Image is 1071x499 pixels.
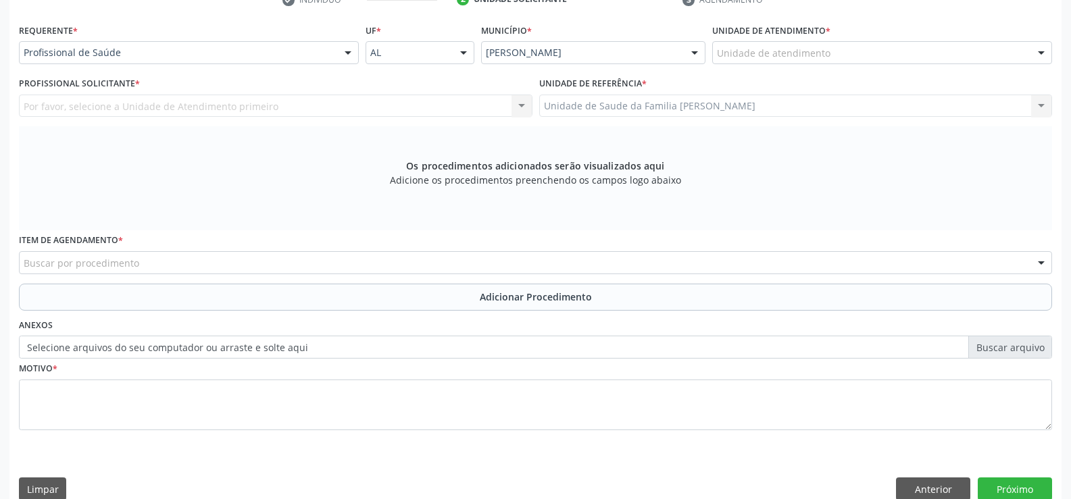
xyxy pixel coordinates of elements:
label: Unidade de referência [539,74,647,95]
span: Profissional de Saúde [24,46,331,59]
span: [PERSON_NAME] [486,46,678,59]
label: Item de agendamento [19,230,123,251]
label: Requerente [19,20,78,41]
span: Buscar por procedimento [24,256,139,270]
span: Adicionar Procedimento [480,290,592,304]
label: UF [366,20,381,41]
label: Unidade de atendimento [712,20,830,41]
span: Unidade de atendimento [717,46,830,60]
span: Adicione os procedimentos preenchendo os campos logo abaixo [390,173,681,187]
button: Adicionar Procedimento [19,284,1052,311]
label: Anexos [19,315,53,336]
span: Os procedimentos adicionados serão visualizados aqui [406,159,664,173]
label: Município [481,20,532,41]
span: AL [370,46,447,59]
label: Motivo [19,359,57,379]
label: Profissional Solicitante [19,74,140,95]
